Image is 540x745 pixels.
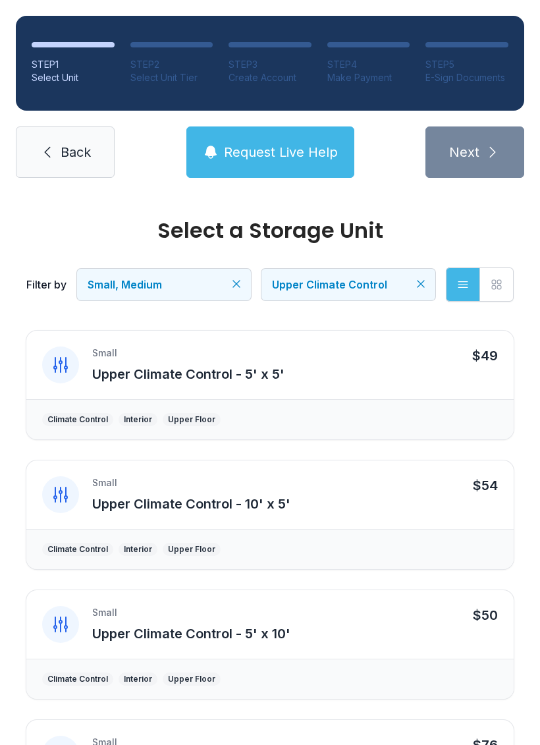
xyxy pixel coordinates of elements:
[92,365,284,383] button: Upper Climate Control - 5' x 5'
[47,674,108,684] div: Climate Control
[88,278,162,291] span: Small, Medium
[92,476,117,489] div: Small
[26,277,67,292] div: Filter by
[327,58,410,71] div: STEP 4
[124,544,152,555] div: Interior
[472,346,498,365] div: $49
[130,58,213,71] div: STEP 2
[425,58,508,71] div: STEP 5
[414,277,427,290] button: Clear filters
[473,606,498,624] div: $50
[473,476,498,495] div: $54
[26,220,514,241] div: Select a Storage Unit
[425,71,508,84] div: E-Sign Documents
[92,606,117,619] div: Small
[124,414,152,425] div: Interior
[261,269,435,300] button: Upper Climate Control
[327,71,410,84] div: Make Payment
[92,495,290,513] button: Upper Climate Control - 10' x 5'
[32,58,115,71] div: STEP 1
[230,277,243,290] button: Clear filters
[229,58,311,71] div: STEP 3
[92,366,284,382] span: Upper Climate Control - 5' x 5'
[92,496,290,512] span: Upper Climate Control - 10' x 5'
[124,674,152,684] div: Interior
[47,544,108,555] div: Climate Control
[92,626,290,642] span: Upper Climate Control - 5' x 10'
[47,414,108,425] div: Climate Control
[168,414,215,425] div: Upper Floor
[229,71,311,84] div: Create Account
[224,143,338,161] span: Request Live Help
[130,71,213,84] div: Select Unit Tier
[168,674,215,684] div: Upper Floor
[61,143,91,161] span: Back
[272,278,387,291] span: Upper Climate Control
[92,346,117,360] div: Small
[32,71,115,84] div: Select Unit
[92,624,290,643] button: Upper Climate Control - 5' x 10'
[168,544,215,555] div: Upper Floor
[449,143,479,161] span: Next
[77,269,251,300] button: Small, Medium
